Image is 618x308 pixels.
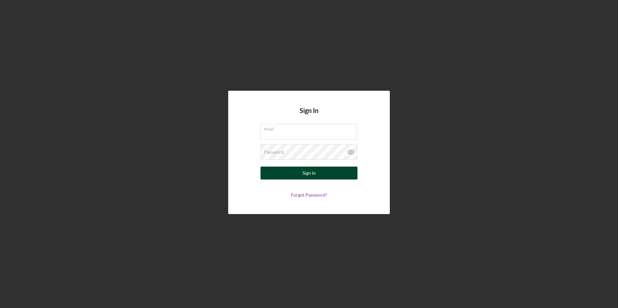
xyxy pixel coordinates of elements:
a: Forgot Password? [291,192,327,198]
div: Sign In [303,167,316,180]
label: Email [264,124,357,131]
h4: Sign In [300,107,318,124]
button: Sign In [261,167,357,180]
label: Password [264,149,284,155]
